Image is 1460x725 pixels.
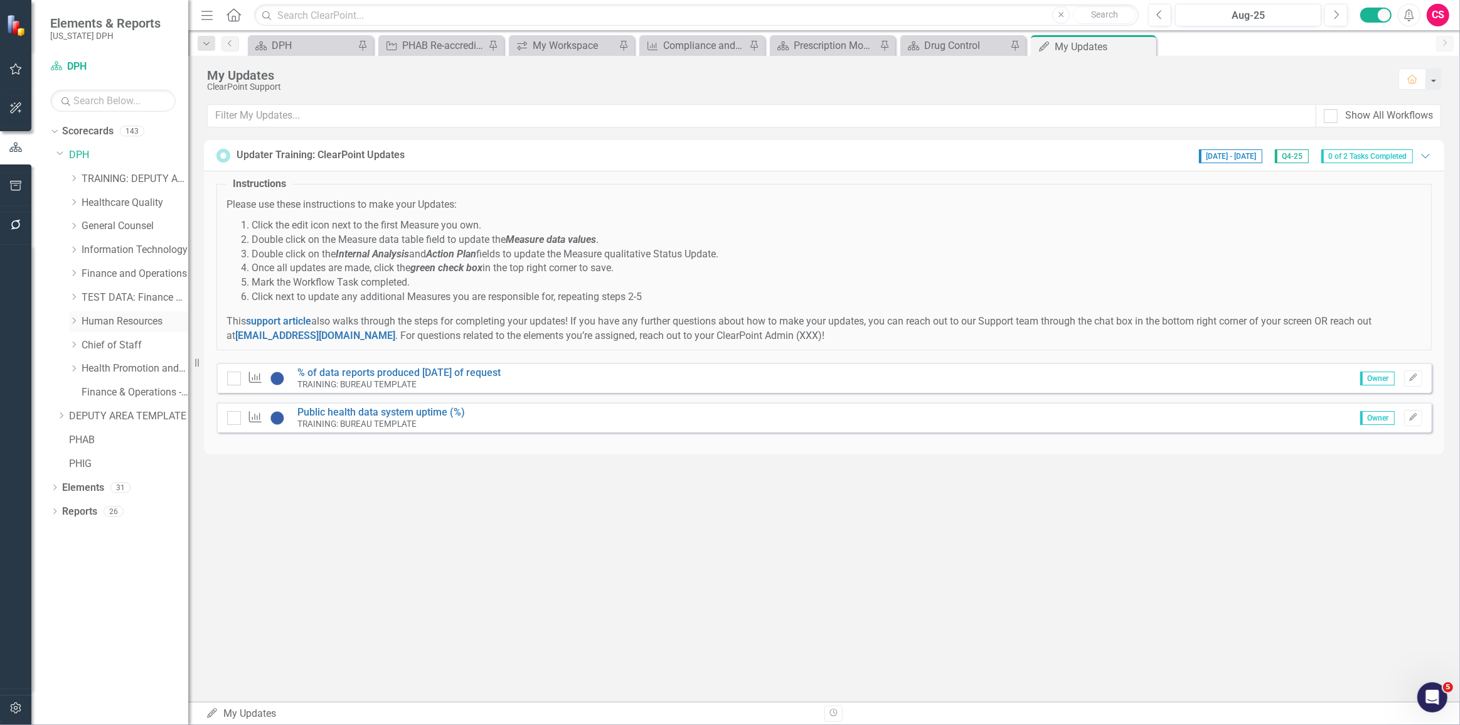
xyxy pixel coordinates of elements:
[82,362,188,376] a: Health Promotion and Services
[69,433,188,448] a: PHAB
[1360,372,1395,385] span: Owner
[62,481,104,495] a: Elements
[82,291,188,305] a: TEST DATA: Finance and Operations (Copy)
[50,16,161,31] span: Elements & Reports
[82,172,188,186] a: TRAINING: DEPUTY AREA
[512,38,615,53] a: My Workspace
[381,38,485,53] a: PHAB Re-accreditation Readiness Assessment
[1417,682,1447,712] iframe: Intercom live chat
[903,38,1007,53] a: Drug Control
[794,38,877,53] div: Prescription Monitoring
[226,198,1422,212] p: Please use these instructions to make your Updates:
[1175,4,1321,26] button: Aug-25
[924,38,1007,53] div: Drug Control
[226,177,292,191] legend: Instructions
[62,124,114,139] a: Scorecards
[82,219,188,234] a: General Counsel
[297,419,417,429] small: TRAINING: BUREAU TEMPLATE
[1091,9,1118,19] span: Search
[120,126,144,137] div: 143
[69,409,188,424] a: DEPUTY AREA TEMPLATE
[1345,109,1433,123] div: Show All Workflows
[297,379,417,389] small: TRAINING: BUREAU TEMPLATE
[82,338,188,353] a: Chief of Staff
[252,218,1422,233] li: Click the edit icon next to the first Measure you own.
[6,14,28,36] img: ClearPoint Strategy
[533,38,615,53] div: My Workspace
[1055,39,1153,55] div: My Updates
[1427,4,1449,26] button: CS
[62,505,97,519] a: Reports
[663,38,746,53] div: Compliance and Monitoring
[1180,8,1317,23] div: Aug-25
[506,234,596,245] em: Measure data values
[1275,149,1309,163] span: Q4-25
[252,247,1422,262] li: Double click on the and fields to update the Measure qualitative Status Update.
[1199,149,1262,163] span: [DATE] - [DATE]
[50,60,176,74] a: DPH
[336,248,409,260] em: Internal Analysis
[207,82,1386,92] div: ClearPoint Support
[69,148,188,163] a: DPH
[270,411,285,426] img: No Information
[207,104,1316,127] input: Filter My Updates...
[270,371,285,386] img: No Information
[254,4,1139,26] input: Search ClearPoint...
[1443,682,1453,692] span: 5
[410,262,482,274] em: green check box
[252,276,1422,290] li: Mark the Workflow Task completed.
[642,38,746,53] a: Compliance and Monitoring
[1321,149,1413,163] span: 0 of 2 Tasks Completed
[235,330,395,341] a: [EMAIL_ADDRESS][DOMAIN_NAME]
[82,267,188,281] a: Finance and Operations
[207,68,1386,82] div: My Updates
[402,38,485,53] div: PHAB Re-accreditation Readiness Assessment
[82,314,188,329] a: Human Resources
[82,196,188,210] a: Healthcare Quality
[252,233,1422,247] li: Double click on the Measure data table field to update the .
[272,38,354,53] div: DPH
[1360,411,1395,425] span: Owner
[1073,6,1136,24] button: Search
[110,482,131,493] div: 31
[206,707,815,721] div: My Updates
[773,38,877,53] a: Prescription Monitoring
[252,290,1422,304] li: Click next to update any additional Measures you are responsible for, repeating steps 2-5
[104,506,124,517] div: 26
[251,38,354,53] a: DPH
[297,406,465,418] a: Public health data system uptime (%)
[82,385,188,400] a: Finance & Operations - ARCHIVE
[50,31,161,41] small: [US_STATE] DPH
[226,314,1422,343] p: This also walks through the steps for completing your updates! If you have any further questions ...
[246,315,311,327] a: support article
[297,367,501,379] a: % of data reports produced [DATE] of request
[50,90,176,112] input: Search Below...
[82,243,188,257] a: Information Technology
[252,261,1422,276] li: Once all updates are made, click the in the top right corner to save.
[237,148,405,163] div: Updater Training: ClearPoint Updates
[69,457,188,471] a: PHIG
[426,248,476,260] em: Action Plan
